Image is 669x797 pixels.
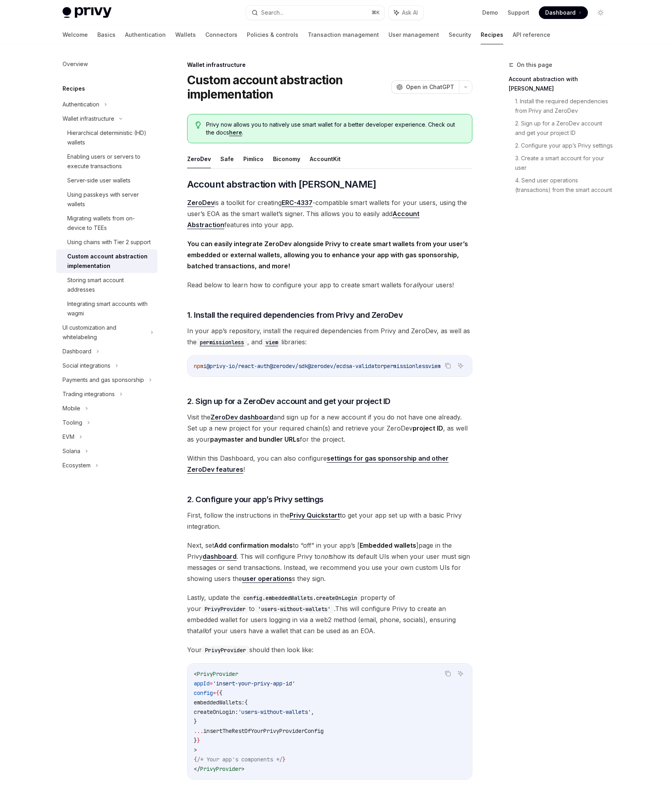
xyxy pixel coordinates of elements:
div: Tooling [63,418,82,427]
span: @zerodev/ecdsa-validator [308,362,384,370]
span: embeddedWallets: [194,699,244,706]
a: Policies & controls [247,25,298,44]
a: Security [449,25,471,44]
a: permissionless [197,338,247,346]
span: Your should then look like: [187,644,472,655]
a: viem [262,338,281,346]
em: not [320,552,330,560]
span: ... [194,727,203,734]
code: PrivyProvider [202,646,249,655]
div: Custom account abstraction implementation [67,252,153,271]
div: Dashboard [63,347,91,356]
a: Hierarchical deterministic (HD) wallets [56,126,157,150]
span: npm [194,362,203,370]
h1: Custom account abstraction implementation [187,73,388,101]
div: EVM [63,432,74,442]
svg: Tip [195,121,201,129]
span: { [219,689,222,696]
a: dashboard [203,552,237,561]
a: here [229,129,242,136]
strong: ZeroDev dashboard [210,413,273,421]
strong: dashboard [203,552,237,560]
a: Integrating smart accounts with wagmi [56,297,157,321]
span: </ [194,765,200,772]
span: permissionless [384,362,428,370]
span: ⌘ K [371,9,380,16]
span: @privy-io/react-auth [207,362,270,370]
div: Migrating wallets from on-device to TEEs [67,214,153,233]
span: 2. Configure your app’s Privy settings [187,494,324,505]
span: { [244,699,248,706]
div: Solana [63,446,80,456]
span: @zerodev/sdk [270,362,308,370]
code: 'users-without-wallets' [255,605,334,613]
a: Basics [97,25,116,44]
span: Visit the and sign up for a new account if you do not have one already. Set up a new project for ... [187,412,472,445]
span: Within this Dashboard, you can also configure ! [187,453,472,475]
a: 1. Install the required dependencies from Privy and ZeroDev [515,95,613,117]
span: In your app’s repository, install the required dependencies from Privy and ZeroDev, as well as th... [187,325,472,347]
button: Copy the contents from the code block [443,361,453,371]
button: Ask AI [389,6,423,20]
span: On this page [517,60,552,70]
button: Search...⌘K [246,6,385,20]
div: Enabling users or servers to execute transactions [67,152,153,171]
strong: You can easily integrate ZeroDev alongside Privy to create smart wallets from your user’s embedde... [187,240,468,270]
span: { [194,756,197,763]
span: > [194,746,197,753]
strong: Privy Quickstart [290,511,340,519]
div: Using chains with Tier 2 support [67,237,151,247]
div: Integrating smart accounts with wagmi [67,299,153,318]
a: 2. Sign up for a ZeroDev account and get your project ID [515,117,613,139]
span: < [194,670,197,677]
span: PrivyProvider [200,765,241,772]
a: Transaction management [308,25,379,44]
div: Using passkeys with server wallets [67,190,153,209]
a: Storing smart account addresses [56,273,157,297]
span: Read below to learn how to configure your app to create smart wallets for your users! [187,279,472,290]
strong: paymaster and bundler URLs [210,435,300,443]
span: i [203,362,207,370]
span: config [194,689,213,696]
a: user operations [242,575,292,583]
a: Overview [56,57,157,71]
a: User management [389,25,439,44]
div: Mobile [63,404,80,413]
code: viem [262,338,281,347]
a: Authentication [125,25,166,44]
span: 'insert-your-privy-app-id' [213,680,295,687]
a: 4. Send user operations (transactions) from the smart account [515,174,613,196]
div: Payments and gas sponsorship [63,375,144,385]
div: Server-side user wallets [67,176,131,185]
span: { [216,689,219,696]
strong: Embedded wallets [360,541,416,549]
span: /* Your app's components */ [197,756,282,763]
a: Connectors [205,25,237,44]
div: Wallet infrastructure [187,61,472,69]
button: Biconomy [273,150,300,168]
code: PrivyProvider [201,605,249,613]
a: Dashboard [539,6,588,19]
em: all [413,281,419,289]
code: config.embeddedWallets.createOnLogin [240,594,360,602]
a: Using passkeys with server wallets [56,188,157,211]
h5: Recipes [63,84,85,93]
button: Safe [220,150,234,168]
div: Search... [261,8,283,17]
span: = [213,689,216,696]
span: is a toolkit for creating -compatible smart wallets for your users, using the user’s EOA as the s... [187,197,472,230]
a: Using chains with Tier 2 support [56,235,157,249]
button: Ask AI [455,361,466,371]
button: Open in ChatGPT [391,80,459,94]
div: Ecosystem [63,461,91,470]
span: viem [428,362,441,370]
span: } [282,756,286,763]
span: insertTheRestOfYourPrivyProviderConfig [203,727,324,734]
code: permissionless [197,338,247,347]
span: Account abstraction with [PERSON_NAME] [187,178,376,191]
a: Account abstraction with [PERSON_NAME] [509,73,613,95]
div: Hierarchical deterministic (HD) wallets [67,128,153,147]
a: API reference [513,25,550,44]
a: Server-side user wallets [56,173,157,188]
a: Privy Quickstart [290,511,340,520]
